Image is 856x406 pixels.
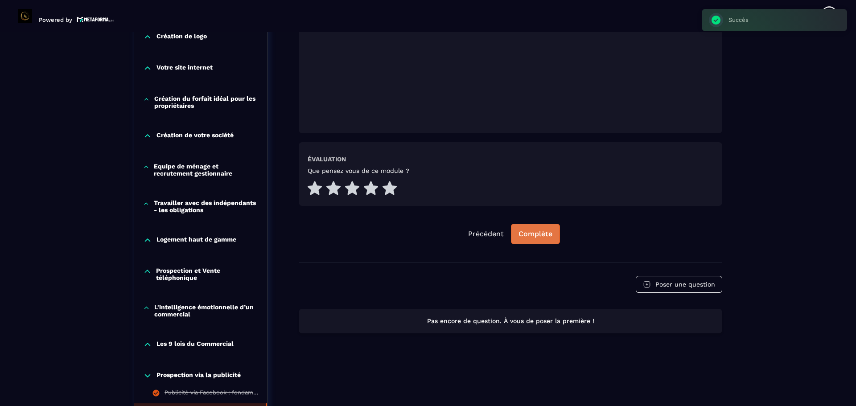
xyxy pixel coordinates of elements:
div: Complète [519,230,552,238]
p: Logement haut de gamme [156,236,236,245]
p: Prospection via la publicité [156,371,241,380]
p: Equipe de ménage et recrutement gestionnaire [154,163,258,177]
button: Précédent [461,224,511,244]
p: Les 9 lois du Commercial [156,340,234,349]
img: logo-branding [18,9,32,23]
button: Poser une question [636,276,722,293]
p: Prospection et Vente téléphonique [156,267,258,281]
button: Complète [511,224,560,244]
h5: Que pensez vous de ce module ? [308,167,409,174]
p: Travailler avec des indépendants - les obligations [154,199,258,213]
p: Création de votre société [156,131,234,140]
p: L'intelligence émotionnelle d’un commercial [154,303,258,318]
p: Création du forfait idéal pour les propriétaires [154,95,258,109]
img: logo [77,16,114,23]
p: Pas encore de question. À vous de poser la première ! [307,317,714,325]
div: Publicité via Facebook : fondamentaux [165,389,258,399]
p: Powered by [39,16,72,23]
h6: Évaluation [308,156,346,163]
p: Votre site internet [156,64,213,73]
p: Création de logo [156,33,207,41]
